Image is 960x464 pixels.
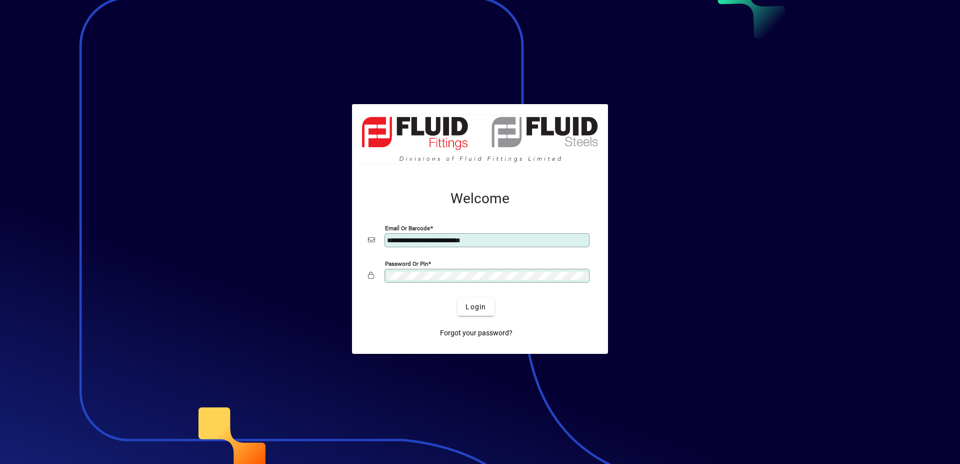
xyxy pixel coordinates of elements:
span: Forgot your password? [440,328,512,338]
span: Login [465,302,486,312]
mat-label: Email or Barcode [385,225,430,232]
h2: Welcome [368,190,592,207]
button: Login [457,298,494,316]
mat-label: Password or Pin [385,260,428,267]
a: Forgot your password? [436,324,516,342]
